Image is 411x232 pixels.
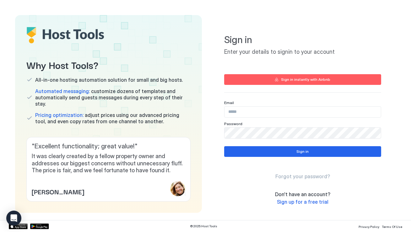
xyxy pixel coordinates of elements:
[224,48,381,56] span: Enter your details to signin to your account
[224,128,381,138] input: Input Field
[32,187,84,196] span: [PERSON_NAME]
[275,173,330,180] a: Forgot your password?
[32,142,185,150] span: " Excellent functionality; great value! "
[296,149,309,154] div: Sign in
[281,77,330,82] div: Sign in instantly with Airbnb
[224,146,381,157] button: Sign in
[382,223,402,229] a: Terms Of Use
[30,224,49,229] a: Google Play Store
[190,224,218,228] span: © 2025 Host Tools
[275,191,330,197] span: Don't have an account?
[170,181,185,196] div: profile
[382,225,402,229] span: Terms Of Use
[224,121,242,126] span: Password
[275,173,330,180] span: Forgot your password?
[35,112,84,118] span: Pricing optimization:
[359,223,379,229] a: Privacy Policy
[26,58,191,72] span: Why Host Tools?
[32,153,185,174] span: It was clearly created by a fellow property owner and addresses our biggest concerns without unne...
[224,107,381,117] input: Input Field
[35,88,90,94] span: Automated messaging:
[35,112,191,124] span: adjust prices using our advanced pricing tool, and even copy rates from one channel to another.
[359,225,379,229] span: Privacy Policy
[224,34,381,46] span: Sign in
[35,77,183,83] span: All-in-one hosting automation solution for small and big hosts.
[224,100,234,105] span: Email
[277,199,328,205] a: Sign up for a free trial
[35,88,191,107] span: customize dozens of templates and automatically send guests messages during every step of their s...
[224,74,381,85] button: Sign in instantly with Airbnb
[9,224,28,229] a: App Store
[6,211,21,226] div: Open Intercom Messenger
